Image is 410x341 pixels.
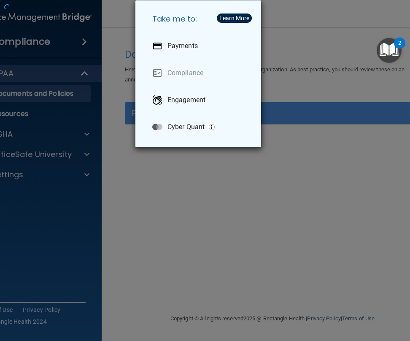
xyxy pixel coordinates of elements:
p: Payments [167,42,198,50]
div: 2 [398,43,401,54]
iframe: Drift Widget Chat Controller [264,281,400,315]
a: Cyber Quant [146,115,254,139]
button: Open Resource Center, 2 new notifications [377,38,402,63]
p: Cyber Quant [167,123,205,131]
button: Learn More [217,14,252,23]
p: Engagement [167,96,205,104]
a: Compliance [146,61,254,85]
a: Payments [146,34,254,58]
a: Engagement [146,88,254,112]
div: Learn More [219,15,249,21]
h5: Take me to: [146,7,254,31]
